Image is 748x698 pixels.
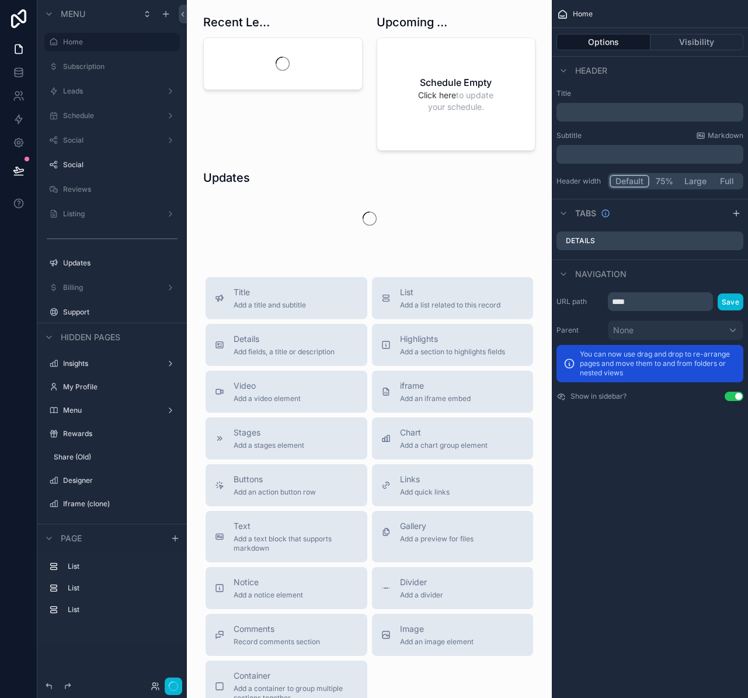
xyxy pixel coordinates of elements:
div: scrollable content [37,552,187,631]
span: Hidden pages [61,331,120,343]
label: URL path [556,297,603,306]
label: Billing [63,283,161,292]
button: Default [610,175,649,188]
button: CommentsRecord comments section [206,614,367,656]
label: Header width [556,177,603,186]
button: 75% [649,175,679,188]
button: StagesAdd a stages element [206,417,367,459]
span: Divider [400,576,443,588]
span: Add quick links [400,488,450,497]
label: Schedule [63,111,161,120]
label: Listing [63,209,161,219]
span: Navigation [575,268,627,280]
span: Record comments section [234,637,320,647]
button: Large [679,175,712,188]
span: Add an image element [400,637,474,647]
a: Markdown [696,131,743,140]
span: Home [573,9,593,19]
label: Subtitle [556,131,582,140]
button: ImageAdd an image element [372,614,534,656]
span: Links [400,474,450,485]
span: Image [400,623,474,635]
label: Social [63,136,161,145]
span: None [613,324,634,336]
label: Iframe (clone) [63,499,178,509]
button: iframeAdd an iframe embed [372,371,534,413]
label: Designer [63,476,178,485]
label: Title [556,89,743,98]
button: TitleAdd a title and subtitle [206,277,367,319]
button: VideoAdd a video element [206,371,367,413]
label: List [68,562,175,571]
span: Notice [234,576,303,588]
button: ChartAdd a chart group element [372,417,534,459]
button: LinksAdd quick links [372,464,534,506]
label: Social [63,160,178,170]
label: Updates [63,258,178,268]
span: Page [61,533,82,544]
button: Full [712,175,742,188]
button: NoticeAdd a notice element [206,567,367,609]
span: Chart [400,427,488,438]
span: Header [575,65,607,77]
span: Comments [234,623,320,635]
span: Buttons [234,474,316,485]
label: Leads [63,87,161,96]
span: Add a notice element [234,590,303,600]
label: Subscription [63,62,178,71]
label: Reviews [63,185,178,194]
button: Save [718,293,743,310]
span: Add a list related to this record [400,300,500,310]
span: Details [234,333,335,345]
span: Add a title and subtitle [234,300,306,310]
span: Add a video element [234,394,301,403]
button: HighlightsAdd a section to highlights fields [372,324,534,366]
span: Gallery [400,520,474,532]
span: Add a chart group element [400,441,488,450]
span: Add a preview for files [400,534,474,544]
span: Add a text block that supports markdown [234,534,358,553]
label: My Profile [63,382,178,392]
span: Add an action button row [234,488,316,497]
label: Share (Old) [54,452,178,462]
label: Details [566,236,595,246]
span: Add an iframe embed [400,394,471,403]
span: Container [234,670,358,682]
label: Rewards [63,429,178,438]
label: Show in sidebar? [570,392,627,401]
span: List [400,286,500,298]
label: List [68,583,175,593]
label: Parent [556,326,603,335]
div: scrollable content [556,145,743,164]
a: Home [63,37,173,47]
span: iframe [400,380,471,392]
span: Add a section to highlights fields [400,347,505,357]
span: Video [234,380,301,392]
span: Menu [61,8,85,20]
span: Add a stages element [234,441,304,450]
button: DetailsAdd fields, a title or description [206,324,367,366]
p: You can now use drag and drop to re-arrange pages and move them to and from folders or nested views [580,350,736,378]
label: Support [63,307,178,317]
span: Add a divider [400,590,443,600]
span: Add fields, a title or description [234,347,335,357]
label: Menu [63,406,161,415]
button: None [608,320,743,340]
div: scrollable content [556,103,743,122]
button: ButtonsAdd an action button row [206,464,367,506]
span: Tabs [575,208,596,219]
